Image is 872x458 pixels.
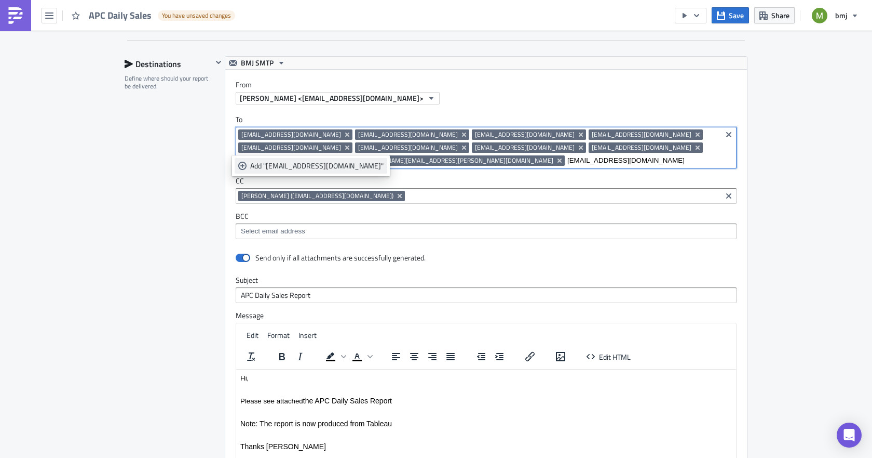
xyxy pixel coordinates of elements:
[723,190,735,202] button: Clear selected items
[577,129,586,140] button: Remove Tag
[475,130,575,139] span: [EMAIL_ADDRESS][DOMAIN_NAME]
[837,423,862,448] div: Open Intercom Messenger
[723,128,735,141] button: Clear selected items
[754,7,795,23] button: Share
[273,349,291,364] button: Bold
[89,9,153,21] span: APC Daily Sales
[241,57,274,69] span: BMJ SMTP
[358,143,458,152] span: [EMAIL_ADDRESS][DOMAIN_NAME]
[405,349,423,364] button: Align center
[236,176,737,186] label: CC
[592,143,691,152] span: [EMAIL_ADDRESS][DOMAIN_NAME]
[729,10,744,21] span: Save
[424,349,441,364] button: Align right
[442,349,459,364] button: Justify
[343,129,352,140] button: Remove Tag
[241,143,341,152] span: [EMAIL_ADDRESS][DOMAIN_NAME]
[241,130,341,139] span: [EMAIL_ADDRESS][DOMAIN_NAME]
[236,115,737,124] label: To
[125,56,212,72] div: Destinations
[555,155,565,166] button: Remove Tag
[460,129,469,140] button: Remove Tag
[693,142,703,153] button: Remove Tag
[247,330,258,341] span: Edit
[811,7,828,24] img: Avatar
[241,192,393,200] span: [PERSON_NAME] ([EMAIL_ADDRESS][DOMAIN_NAME])
[387,349,405,364] button: Align left
[577,142,586,153] button: Remove Tag
[322,349,348,364] div: Background color
[238,226,733,237] input: Select em ail add ress
[125,74,212,90] div: Define where should your report be delivered.
[232,155,390,176] ul: selectable options
[298,330,317,341] span: Insert
[7,7,24,24] img: PushMetrics
[225,57,289,69] button: BMJ SMTP
[521,349,539,364] button: Insert/edit link
[358,156,553,165] span: [PERSON_NAME][EMAIL_ADDRESS][PERSON_NAME][DOMAIN_NAME]
[236,92,440,104] button: [PERSON_NAME] <[EMAIL_ADDRESS][DOMAIN_NAME]>
[162,11,231,20] span: You have unsaved changes
[240,93,424,103] span: [PERSON_NAME] <[EMAIL_ADDRESS][DOMAIN_NAME]>
[396,191,405,201] button: Remove Tag
[592,130,691,139] span: [EMAIL_ADDRESS][DOMAIN_NAME]
[348,349,374,364] div: Text color
[236,276,737,285] label: Subject
[236,80,747,89] label: From
[236,311,737,320] label: Message
[343,142,352,153] button: Remove Tag
[475,143,575,152] span: [EMAIL_ADDRESS][DOMAIN_NAME]
[835,10,847,21] span: bmj
[250,161,384,171] div: Add "[EMAIL_ADDRESS][DOMAIN_NAME]"
[255,253,426,263] div: Send only if all attachments are successfully generated.
[291,349,309,364] button: Italic
[599,351,631,362] span: Edit HTML
[712,7,749,23] button: Save
[236,212,737,221] label: BCC
[552,349,569,364] button: Insert/edit image
[491,349,508,364] button: Increase indent
[460,142,469,153] button: Remove Tag
[806,4,864,27] button: bmj
[212,56,225,69] button: Hide content
[472,349,490,364] button: Decrease indent
[693,129,703,140] button: Remove Tag
[242,349,260,364] button: Clear formatting
[358,130,458,139] span: [EMAIL_ADDRESS][DOMAIN_NAME]
[771,10,789,21] span: Share
[582,349,635,364] button: Edit HTML
[267,330,290,341] span: Format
